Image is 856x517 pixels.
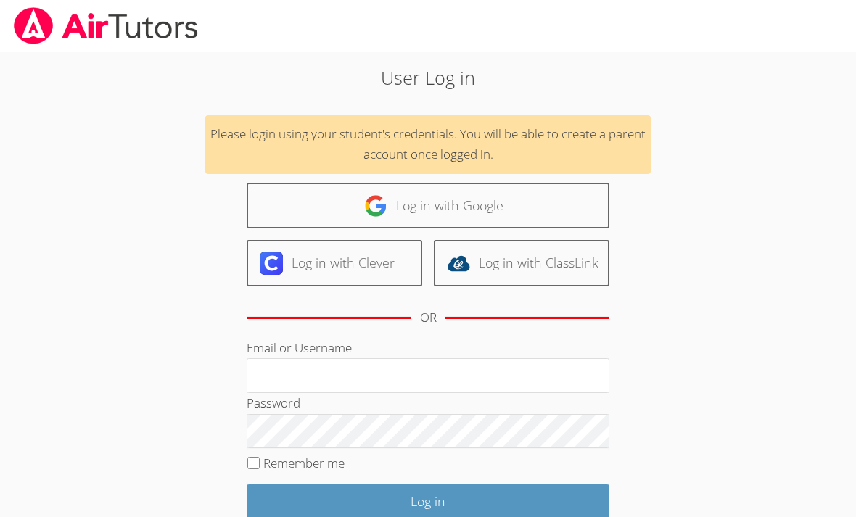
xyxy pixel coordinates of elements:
[447,252,470,275] img: classlink-logo-d6bb404cc1216ec64c9a2012d9dc4662098be43eaf13dc465df04b49fa7ab582.svg
[247,339,352,356] label: Email or Username
[420,307,437,328] div: OR
[260,252,283,275] img: clever-logo-6eab21bc6e7a338710f1a6ff85c0baf02591cd810cc4098c63d3a4b26e2feb20.svg
[263,455,345,471] label: Remember me
[247,394,300,411] label: Password
[205,115,650,175] div: Please login using your student's credentials. You will be able to create a parent account once l...
[197,64,659,91] h2: User Log in
[247,183,609,228] a: Log in with Google
[434,240,609,286] a: Log in with ClassLink
[12,7,199,44] img: airtutors_banner-c4298cdbf04f3fff15de1276eac7730deb9818008684d7c2e4769d2f7ddbe033.png
[364,194,387,218] img: google-logo-50288ca7cdecda66e5e0955fdab243c47b7ad437acaf1139b6f446037453330a.svg
[247,240,422,286] a: Log in with Clever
